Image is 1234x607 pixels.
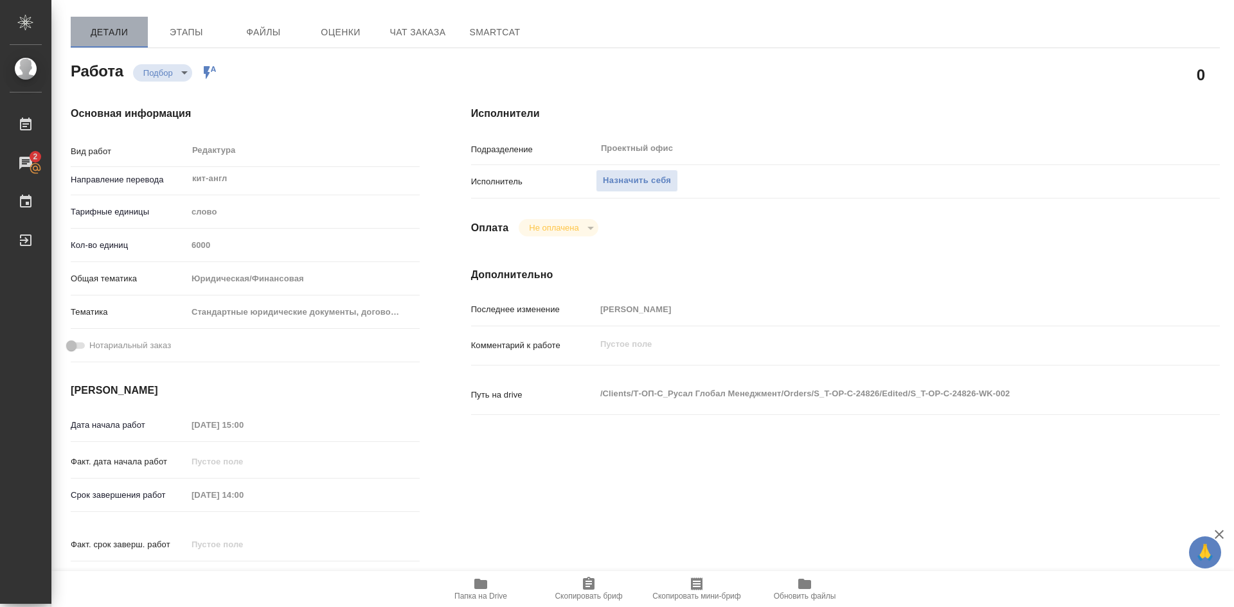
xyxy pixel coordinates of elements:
[71,173,187,186] p: Направление перевода
[3,147,48,179] a: 2
[71,239,187,252] p: Кол-во единиц
[187,486,300,504] input: Пустое поле
[139,67,177,78] button: Подбор
[751,571,859,607] button: Обновить файлы
[427,571,535,607] button: Папка на Drive
[464,24,526,40] span: SmartCat
[71,145,187,158] p: Вид работ
[187,416,300,434] input: Пустое поле
[187,301,420,323] div: Стандартные юридические документы, договоры, уставы
[187,452,300,471] input: Пустое поле
[471,143,596,156] p: Подразделение
[596,300,1158,319] input: Пустое поле
[454,592,507,601] span: Папка на Drive
[555,592,622,601] span: Скопировать бриф
[71,489,187,502] p: Срок завершения работ
[187,201,420,223] div: слово
[78,24,140,40] span: Детали
[603,173,671,188] span: Назначить себя
[71,306,187,319] p: Тематика
[596,170,678,192] button: Назначить себя
[525,222,582,233] button: Не оплачена
[187,268,420,290] div: Юридическая/Финансовая
[596,383,1158,405] textarea: /Clients/Т-ОП-С_Русал Глобал Менеджмент/Orders/S_T-OP-C-24826/Edited/S_T-OP-C-24826-WK-002
[471,303,596,316] p: Последнее изменение
[71,206,187,218] p: Тарифные единицы
[71,419,187,432] p: Дата начала работ
[233,24,294,40] span: Файлы
[133,64,192,82] div: Подбор
[643,571,751,607] button: Скопировать мини-бриф
[71,383,420,398] h4: [PERSON_NAME]
[387,24,449,40] span: Чат заказа
[471,267,1220,283] h4: Дополнительно
[71,538,187,551] p: Факт. срок заверш. работ
[187,535,300,554] input: Пустое поле
[1189,536,1221,568] button: 🙏
[71,455,187,468] p: Факт. дата начала работ
[310,24,371,40] span: Оценки
[71,106,420,121] h4: Основная информация
[471,106,1220,121] h4: Исполнители
[519,219,598,236] div: Подбор
[25,150,45,163] span: 2
[89,339,171,352] span: Нотариальный заказ
[1194,539,1216,566] span: 🙏
[471,389,596,401] p: Путь на drive
[71,272,187,285] p: Общая тематика
[471,175,596,188] p: Исполнитель
[774,592,836,601] span: Обновить файлы
[471,220,509,236] h4: Оплата
[187,568,300,587] input: ✎ Введи что-нибудь
[1197,64,1205,85] h2: 0
[652,592,740,601] span: Скопировать мини-бриф
[156,24,217,40] span: Этапы
[187,236,420,254] input: Пустое поле
[535,571,643,607] button: Скопировать бриф
[71,58,123,82] h2: Работа
[471,339,596,352] p: Комментарий к работе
